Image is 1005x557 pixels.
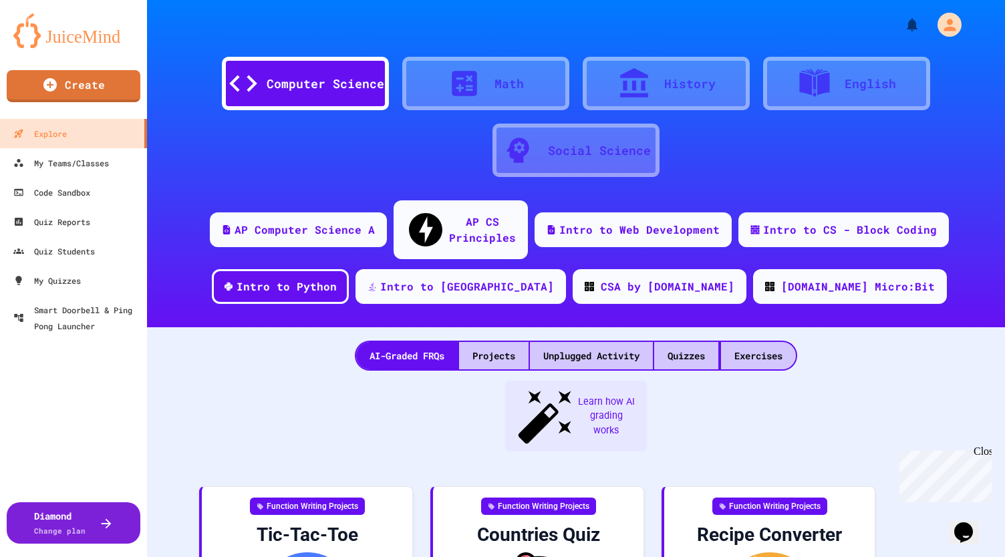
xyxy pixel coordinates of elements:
[356,342,458,369] div: AI-Graded FRQs
[13,184,90,200] div: Code Sandbox
[13,13,134,48] img: logo-orange.svg
[763,222,937,238] div: Intro to CS - Block Coding
[781,278,935,295] div: [DOMAIN_NAME] Micro:Bit
[459,342,529,369] div: Projects
[712,498,827,515] div: Function Writing Projects
[13,243,95,259] div: Quiz Students
[675,523,864,547] div: Recipe Converter
[13,272,81,289] div: My Quizzes
[494,75,524,93] div: Math
[923,9,965,40] div: My Account
[845,75,896,93] div: English
[585,282,594,291] img: CODE_logo_RGB.png
[250,498,365,515] div: Function Writing Projects
[5,5,92,85] div: Chat with us now!Close
[879,13,923,36] div: My Notifications
[481,498,596,515] div: Function Writing Projects
[13,302,142,334] div: Smart Doorbell & Ping Pong Launcher
[267,75,384,93] div: Computer Science
[235,222,375,238] div: AP Computer Science A
[949,504,992,544] iframe: chat widget
[548,142,651,160] div: Social Science
[449,214,516,246] div: AP CS Principles
[721,342,796,369] div: Exercises
[601,278,734,295] div: CSA by [DOMAIN_NAME]
[34,509,86,537] div: Diamond
[559,222,720,238] div: Intro to Web Development
[380,278,554,295] div: Intro to [GEOGRAPHIC_DATA]
[894,445,992,502] iframe: chat widget
[576,395,636,438] span: Learn how AI grading works
[237,278,337,295] div: Intro to Python
[530,342,653,369] div: Unplugged Activity
[212,523,402,547] div: Tic-Tac-Toe
[34,526,86,536] span: Change plan
[7,70,140,102] a: Create
[654,342,718,369] div: Quizzes
[13,214,90,230] div: Quiz Reports
[664,75,716,93] div: History
[444,523,633,547] div: Countries Quiz
[765,282,774,291] img: CODE_logo_RGB.png
[13,126,67,142] div: Explore
[13,155,109,171] div: My Teams/Classes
